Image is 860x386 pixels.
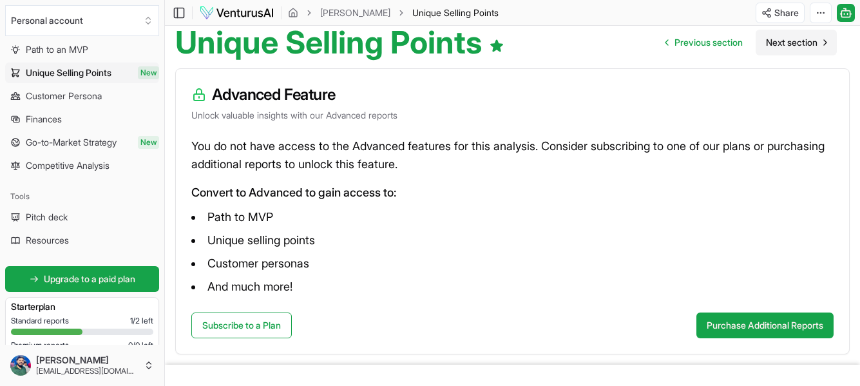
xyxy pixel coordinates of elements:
[5,109,159,130] a: Finances
[11,316,69,326] span: Standard reports
[5,230,159,251] a: Resources
[191,230,834,251] li: Unique selling points
[199,5,274,21] img: logo
[191,313,292,338] a: Subscribe to a Plan
[138,136,159,149] span: New
[175,27,504,58] h1: Unique Selling Points
[655,30,753,55] a: Go to previous page
[191,137,834,173] p: You do not have access to the Advanced features for this analysis. Consider subscribing to one of...
[26,159,110,172] span: Competitive Analysis
[191,84,834,105] h3: Advanced Feature
[5,39,159,60] a: Path to an MVP
[26,234,69,247] span: Resources
[766,36,817,49] span: Next section
[320,6,390,19] a: [PERSON_NAME]
[191,184,834,202] p: Convert to Advanced to gain access to:
[5,132,159,153] a: Go-to-Market StrategyNew
[5,186,159,207] div: Tools
[11,340,69,351] span: Premium reports
[26,66,111,79] span: Unique Selling Points
[5,350,159,381] button: [PERSON_NAME][EMAIL_ADDRESS][DOMAIN_NAME]
[191,109,834,122] p: Unlock valuable insights with our Advanced reports
[10,355,31,376] img: ACg8ocIamhAmRMZ-v9LSJiFomUi3uKU0AbDzXeVfSC1_zyW_PBjI1wAwLg=s96-c
[412,7,499,18] span: Unique Selling Points
[412,6,499,19] span: Unique Selling Points
[774,6,799,19] span: Share
[5,5,159,36] button: Select an organization
[5,63,159,83] a: Unique Selling PointsNew
[756,3,805,23] button: Share
[36,354,139,366] span: [PERSON_NAME]
[26,43,88,56] span: Path to an MVP
[138,66,159,79] span: New
[191,207,834,227] li: Path to MVP
[36,366,139,376] span: [EMAIL_ADDRESS][DOMAIN_NAME]
[5,86,159,106] a: Customer Persona
[26,113,62,126] span: Finances
[26,211,68,224] span: Pitch deck
[696,313,834,338] button: Purchase Additional Reports
[26,136,117,149] span: Go-to-Market Strategy
[674,36,743,49] span: Previous section
[756,30,837,55] a: Go to next page
[44,273,135,285] span: Upgrade to a paid plan
[5,207,159,227] a: Pitch deck
[26,90,102,102] span: Customer Persona
[655,30,837,55] nav: pagination
[11,300,153,313] h3: Starter plan
[5,266,159,292] a: Upgrade to a paid plan
[191,253,834,274] li: Customer personas
[130,316,153,326] span: 1 / 2 left
[288,6,499,19] nav: breadcrumb
[128,340,153,351] span: 0 / 0 left
[5,155,159,176] a: Competitive Analysis
[191,276,834,297] li: And much more!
